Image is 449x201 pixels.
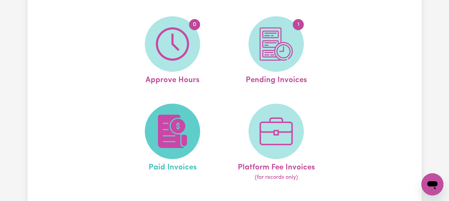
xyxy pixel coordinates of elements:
[255,173,298,182] span: (for records only)
[226,104,326,182] a: Platform Fee Invoices(for records only)
[226,16,326,86] a: Pending Invoices
[123,16,222,86] a: Approve Hours
[421,173,443,195] iframe: Button to launch messaging window
[146,72,199,86] span: Approve Hours
[293,19,304,30] span: 1
[246,72,307,86] span: Pending Invoices
[189,19,200,30] span: 0
[238,159,315,174] span: Platform Fee Invoices
[149,159,197,174] span: Paid Invoices
[123,104,222,182] a: Paid Invoices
